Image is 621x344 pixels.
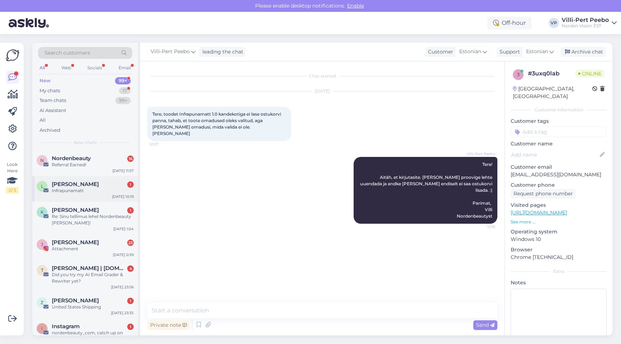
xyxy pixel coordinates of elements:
[6,161,19,194] div: Look Here
[115,97,131,104] div: 99+
[147,88,497,94] div: [DATE]
[149,141,176,147] span: 12:07
[40,127,60,134] div: Archived
[127,298,134,304] div: 1
[459,48,481,56] span: Estonian
[511,126,607,137] input: Add a tag
[20,11,35,17] div: v 4.0.24
[575,70,604,78] span: Online
[112,194,134,199] div: [DATE] 10:19
[52,187,134,194] div: Infrapunamatt
[52,323,80,330] span: Instagram
[52,297,99,304] span: Zaret Romero
[74,139,97,146] span: New chats
[11,11,17,17] img: logo_orange.svg
[562,17,617,29] a: Villi-Pert PeeboNorden Vision EST
[111,284,134,290] div: [DATE] 23:56
[127,207,134,214] div: 1
[147,73,497,79] div: Chat started
[40,107,66,114] div: AI Assistant
[40,77,51,84] div: New
[147,320,190,330] div: Private note
[52,162,134,168] div: Referral Earned!
[115,77,131,84] div: 99+
[127,181,134,188] div: 1
[52,207,99,213] span: Kristi Medell
[40,158,44,163] span: N
[528,69,575,78] div: # 3uxq0lab
[19,19,79,24] div: Domain: [DOMAIN_NAME]
[113,226,134,232] div: [DATE] 1:04
[497,48,520,56] div: Support
[112,168,134,173] div: [DATE] 11:57
[517,72,520,77] span: 3
[511,279,607,287] p: Notes
[45,49,90,57] span: Search customers
[19,42,25,47] img: tab_domain_overview_orange.svg
[40,87,60,94] div: My chats
[127,324,134,330] div: 1
[476,322,494,328] span: Send
[425,48,453,56] div: Customer
[52,271,134,284] div: Did you try my AI Email Grader & Rewriter yet?
[60,63,73,73] div: Web
[511,107,607,113] div: Customer information
[511,163,607,171] p: Customer email
[6,48,19,62] img: Askly Logo
[119,87,131,94] div: 17
[511,228,607,236] p: Operating system
[117,63,132,73] div: Email
[511,140,607,148] p: Customer name
[345,3,366,9] span: Enable
[40,117,46,124] div: All
[52,246,134,252] div: Attachment
[511,151,598,159] input: Add name
[27,42,64,47] div: Domain Overview
[6,187,19,194] div: 2 / 3
[549,18,559,28] div: VP
[41,300,43,305] span: Z
[511,209,567,216] a: [URL][DOMAIN_NAME]
[511,189,576,199] div: Request phone number
[511,201,607,209] p: Visited pages
[526,48,548,56] span: Estonian
[487,17,532,29] div: Off-hour
[38,63,46,73] div: All
[41,209,44,215] span: K
[511,254,607,261] p: Chrome [TECHNICAL_ID]
[111,310,134,316] div: [DATE] 23:35
[41,242,43,247] span: J
[41,183,43,189] span: L
[52,213,134,226] div: Re: Sinu tellimus lehel Nordenbeauty [PERSON_NAME]!
[151,48,190,56] span: Villi-Pert Peebo
[511,171,607,178] p: [EMAIL_ADDRESS][DOMAIN_NAME]
[468,224,495,229] span: 12:16
[513,85,592,100] div: [GEOGRAPHIC_DATA], [GEOGRAPHIC_DATA]
[561,47,606,57] div: Archive chat
[127,240,134,246] div: 23
[562,23,609,29] div: Norden Vision EST
[511,236,607,243] p: Windows 10
[511,117,607,125] p: Customer tags
[511,268,607,275] div: Extra
[52,330,134,343] div: nordenbeauty_com, catch up on moments that you've missed
[79,42,121,47] div: Keywords by Traffic
[86,63,103,73] div: Socials
[113,252,134,257] div: [DATE] 0:39
[41,268,43,273] span: T
[52,181,99,187] span: Leili Vilba
[40,97,66,104] div: Team chats
[127,265,134,272] div: 4
[511,219,607,225] p: See more ...
[511,181,607,189] p: Customer phone
[52,155,91,162] span: Nordenbeauty
[72,42,77,47] img: tab_keywords_by_traffic_grey.svg
[52,304,134,310] div: United States Shipping
[467,151,495,157] span: Villi-Pert Peebo
[11,19,17,24] img: website_grey.svg
[127,155,134,162] div: 16
[152,111,282,136] span: Tere, toodet Infrapunamatt 1.0 kandekotiga ei lase ostukorvi panna, tahab, et toote omadused olek...
[52,239,99,246] span: Jane Merela
[511,246,607,254] p: Browser
[52,265,126,271] span: Troy Ericson | e-mailMarketing.com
